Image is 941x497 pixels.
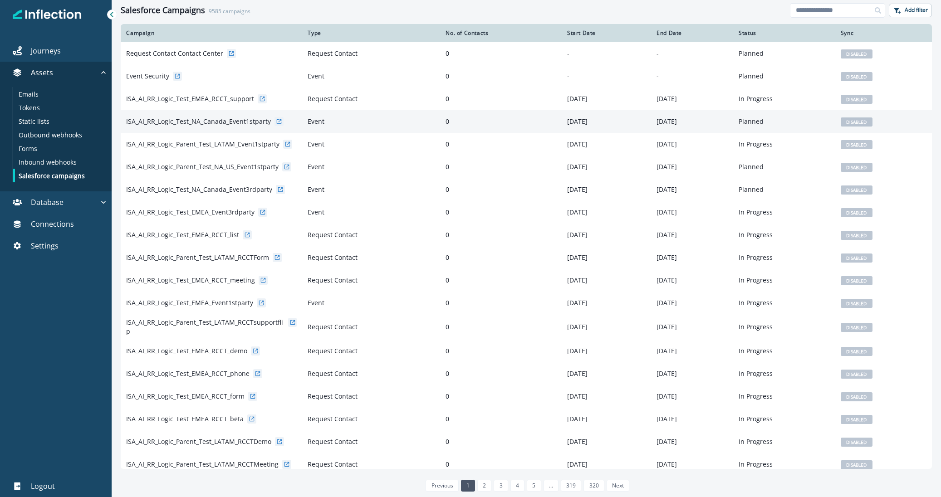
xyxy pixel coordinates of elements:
td: Planned [733,42,835,65]
p: ISA_AI_RR_Logic_Test_EMEA_RCCT_demo [126,346,247,356]
a: Salesforce campaigns [13,169,104,182]
a: ISA_AI_RR_Logic_Test_EMEA_RCCT_meetingRequest Contact0[DATE][DATE]In ProgressDISABLED [121,269,932,292]
td: Event [302,156,440,178]
button: Add filter [889,4,932,17]
p: - [567,72,646,81]
td: Planned [733,178,835,201]
span: DISABLED [841,415,872,424]
span: DISABLED [841,347,872,356]
p: [DATE] [657,94,728,103]
p: [DATE] [567,392,646,401]
span: 0 [446,437,449,446]
p: - [657,72,728,81]
p: ISA_AI_RR_Logic_Test_EMEA_RCCT_form [126,392,245,401]
td: Event [302,65,440,88]
img: Inflection [13,8,82,21]
a: Page 4 [510,480,524,492]
a: Forms [13,141,104,155]
p: Emails [19,89,39,99]
p: [DATE] [657,117,728,126]
p: ISA_AI_RR_Logic_Test_EMEA_RCCT_meeting [126,276,255,285]
div: Start Date [567,29,646,37]
span: DISABLED [841,49,872,58]
a: ISA_AI_RR_Logic_Test_EMEA_Event1stpartyEvent0[DATE][DATE]In ProgressDISABLED [121,292,932,314]
p: [DATE] [567,322,646,331]
a: ISA_AI_RR_Logic_Parent_Test_NA_US_Event1stpartyEvent0[DATE][DATE]PlannedDISABLED [121,156,932,178]
p: Journeys [31,45,61,56]
a: ISA_AI_RR_Logic_Test_EMEA_RCCT_phoneRequest Contact0[DATE][DATE]In ProgressDISABLED [121,362,932,385]
td: Request Contact [302,269,440,292]
a: ISA_AI_RR_Logic_Test_EMEA_RCCT_listRequest Contact0[DATE][DATE]In ProgressDISABLED [121,224,932,246]
td: Event [302,133,440,156]
p: Event Security [126,72,169,81]
td: Request Contact [302,314,440,340]
p: Forms [19,144,37,153]
p: Settings [31,240,59,251]
td: Event [302,201,440,224]
p: ISA_AI_RR_Logic_Test_EMEA_RCCT_beta [126,414,244,424]
p: [DATE] [657,392,728,401]
div: Sync [841,29,926,37]
td: In Progress [733,269,835,292]
p: ISA_AI_RR_Logic_Test_NA_Canada_Event3rdparty [126,185,272,194]
p: [DATE] [657,414,728,424]
p: ISA_AI_RR_Logic_Parent_Test_LATAM_RCCTDemo [126,437,271,446]
div: Type [308,29,435,37]
p: [DATE] [657,369,728,378]
ul: Pagination [423,480,629,492]
td: In Progress [733,133,835,156]
span: 0 [446,185,449,194]
td: In Progress [733,340,835,362]
td: In Progress [733,88,835,110]
p: ISA_AI_RR_Logic_Test_EMEA_RCCT_phone [126,369,250,378]
td: Planned [733,110,835,133]
td: Planned [733,156,835,178]
td: Request Contact [302,453,440,476]
span: 0 [446,253,449,262]
p: [DATE] [657,230,728,239]
p: [DATE] [657,322,728,331]
p: [DATE] [657,276,728,285]
span: DISABLED [841,276,872,285]
p: [DATE] [657,185,728,194]
span: DISABLED [841,140,872,149]
p: ISA_AI_RR_Logic_Parent_Test_LATAM_RCCTsupportflip [126,318,284,336]
p: [DATE] [567,298,646,307]
td: Request Contact [302,340,440,362]
p: Outbound webhooks [19,130,82,140]
a: ISA_AI_RR_Logic_Parent_Test_LATAM_RCCTFormRequest Contact0[DATE][DATE]In ProgressDISABLED [121,246,932,269]
span: DISABLED [841,72,872,81]
span: 0 [446,460,449,468]
span: 0 [446,140,449,148]
p: Static lists [19,117,49,126]
span: DISABLED [841,163,872,172]
p: [DATE] [567,185,646,194]
p: [DATE] [657,253,728,262]
a: Inbound webhooks [13,155,104,169]
a: Tokens [13,101,104,114]
a: Outbound webhooks [13,128,104,141]
span: 0 [446,208,449,216]
a: Jump forward [544,480,559,492]
a: Static lists [13,114,104,128]
p: [DATE] [567,117,646,126]
p: [DATE] [567,414,646,424]
td: In Progress [733,408,835,430]
p: Logout [31,481,55,492]
p: ISA_AI_RR_Logic_Parent_Test_LATAM_Event1stparty [126,140,279,149]
span: 0 [446,162,449,171]
a: Next page [607,480,629,492]
a: ISA_AI_RR_Logic_Test_NA_Canada_Event3rdpartyEvent0[DATE][DATE]PlannedDISABLED [121,178,932,201]
span: DISABLED [841,460,872,469]
p: [DATE] [657,460,728,469]
a: Page 3 [494,480,508,492]
p: ISA_AI_RR_Logic_Parent_Test_LATAM_RCCTForm [126,253,269,262]
p: Inbound webhooks [19,157,77,167]
span: DISABLED [841,299,872,308]
td: Request Contact [302,42,440,65]
p: - [567,49,646,58]
p: [DATE] [657,162,728,171]
span: 0 [446,117,449,126]
p: Connections [31,219,74,229]
a: ISA_AI_RR_Logic_Test_EMEA_RCCT_betaRequest Contact0[DATE][DATE]In ProgressDISABLED [121,408,932,430]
